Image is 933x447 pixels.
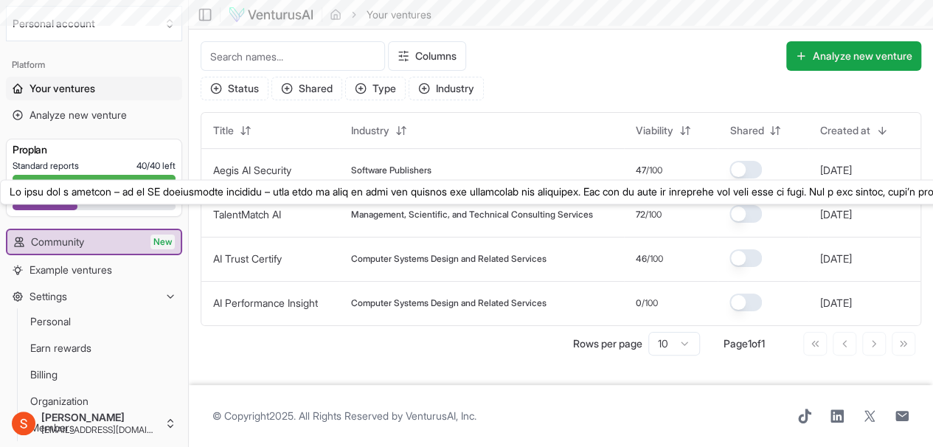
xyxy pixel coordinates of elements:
span: Computer Systems Design and Related Services [351,297,547,309]
a: Example ventures [6,258,182,282]
button: [PERSON_NAME][EMAIL_ADDRESS][DOMAIN_NAME] [6,406,182,441]
span: Settings [30,289,67,304]
span: Title [213,123,234,138]
span: 72 [636,209,645,221]
span: [PERSON_NAME] [41,411,159,424]
img: ACg8ocKYeNuTCHeJW6r5WK4yx7U4ttpkf89GXhyWqs3N177ggR34yQ=s96-c [12,412,35,435]
span: /100 [647,253,663,265]
span: Software Publishers [351,164,431,176]
span: Billing [30,367,58,382]
a: Your ventures [6,77,182,100]
span: 46 [636,253,647,265]
span: /100 [646,164,662,176]
span: 40 / 40 left [136,160,176,172]
a: VenturusAI, Inc [406,409,474,422]
button: [DATE] [820,296,852,311]
a: Analyze new venture [6,103,182,127]
span: Example ventures [30,263,112,277]
span: Earn rewards [30,341,91,356]
span: Viability [636,123,673,138]
span: Shared [729,123,763,138]
a: CommunityNew [7,230,181,254]
a: Personal [24,310,164,333]
span: New [150,235,175,249]
span: Created at [820,123,870,138]
a: Earn rewards [24,336,164,360]
span: 1 [748,337,752,350]
span: 47 [636,164,646,176]
button: AI Performance Insight [213,296,318,311]
button: Title [204,119,260,142]
button: Shared [721,119,790,142]
button: [DATE] [820,163,852,178]
span: Analyze new venture [30,108,127,122]
span: 1 [761,337,765,350]
p: Rows per page [573,336,642,351]
button: TalentMatch AI [213,207,281,222]
button: Analyze new venture [786,41,921,71]
a: TalentMatch AI [213,208,281,221]
div: Platform [6,53,182,77]
span: /100 [642,297,658,309]
button: [DATE] [820,252,852,266]
a: Billing [24,363,164,387]
span: of [752,337,761,350]
span: Page [724,337,748,350]
span: /100 [645,209,662,221]
a: AI Trust Certify [213,252,282,265]
button: Status [201,77,268,100]
input: Search names... [201,41,385,71]
span: Personal [30,314,71,329]
button: Created at [811,119,897,142]
span: Organization [30,394,89,409]
span: [EMAIL_ADDRESS][DOMAIN_NAME] [41,424,159,436]
a: Aegis AI Security [213,164,291,176]
button: Columns [388,41,466,71]
button: Viability [627,119,700,142]
a: Organization [24,389,164,413]
button: AI Trust Certify [213,252,282,266]
button: Settings [6,285,182,308]
span: Community [31,235,84,249]
button: Industry [409,77,484,100]
button: Shared [271,77,342,100]
button: [DATE] [820,207,852,222]
button: Aegis AI Security [213,163,291,178]
h3: Pro plan [13,142,176,157]
span: 0 [636,297,642,309]
span: Industry [351,123,389,138]
button: Type [345,77,406,100]
a: AI Performance Insight [213,297,318,309]
span: Your ventures [30,81,95,96]
span: Management, Scientific, and Technical Consulting Services [351,209,593,221]
span: © Copyright 2025 . All Rights Reserved by . [212,409,476,423]
span: Standard reports [13,160,79,172]
button: Industry [342,119,416,142]
span: Computer Systems Design and Related Services [351,253,547,265]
